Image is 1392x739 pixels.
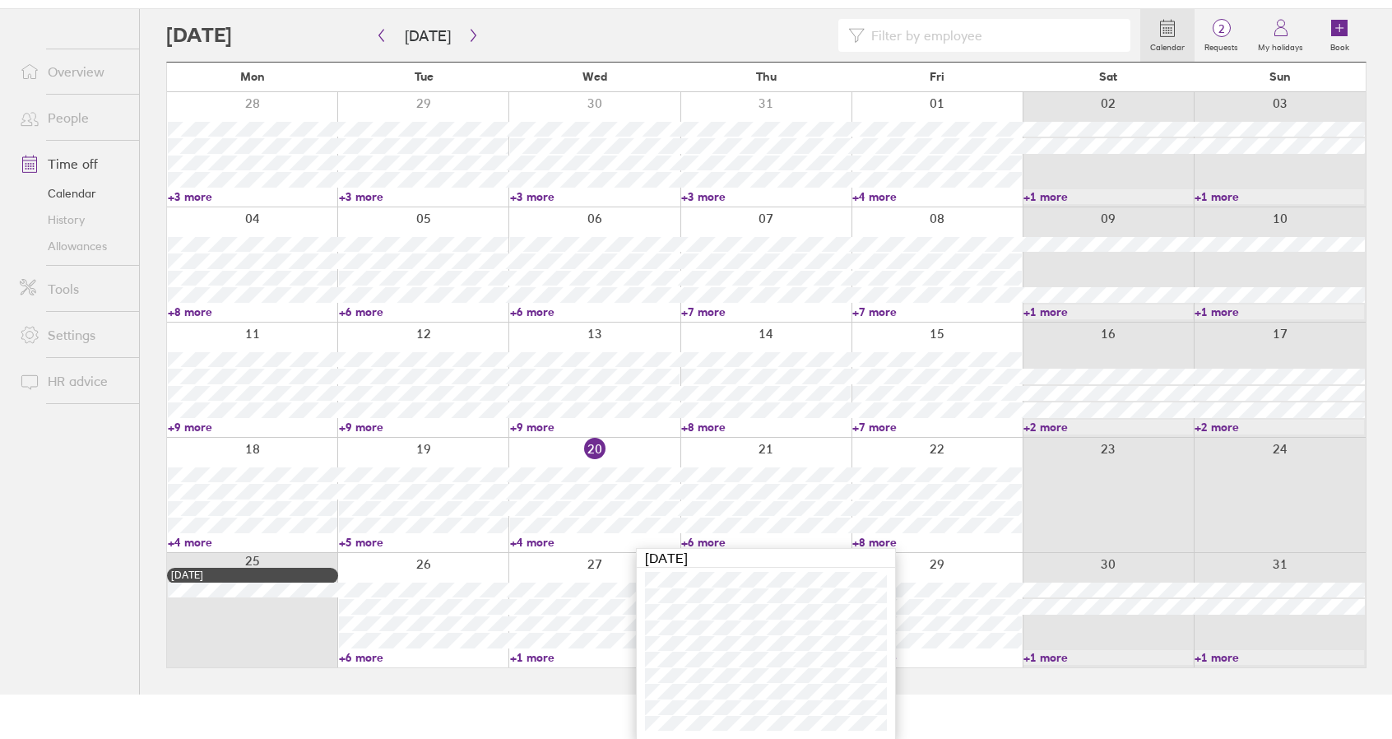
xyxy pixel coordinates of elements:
a: +3 more [681,189,851,204]
a: +6 more [339,304,508,319]
span: Fri [930,70,944,83]
a: My holidays [1248,9,1313,62]
a: 2Requests [1195,9,1248,62]
span: Mon [240,70,265,83]
span: Thu [756,70,777,83]
a: +6 more [681,535,851,550]
label: Book [1320,38,1359,53]
a: +1 more [1195,650,1364,665]
a: +8 more [681,420,851,435]
a: +8 more [168,304,337,319]
a: +4 more [852,189,1022,204]
a: +1 more [510,650,680,665]
div: [DATE] [171,569,334,581]
label: My holidays [1248,38,1313,53]
a: +9 more [168,420,337,435]
a: +9 more [339,420,508,435]
a: Settings [7,318,139,351]
span: Sat [1099,70,1117,83]
span: Sun [1269,70,1291,83]
label: Calendar [1140,38,1195,53]
a: Time off [7,147,139,180]
button: [DATE] [392,22,464,49]
div: [DATE] [637,549,895,568]
a: +4 more [168,535,337,550]
a: +7 more [852,420,1022,435]
a: Book [1313,9,1366,62]
a: +1 more [1023,650,1193,665]
a: HR advice [7,365,139,397]
a: +6 more [339,650,508,665]
a: +7 more [681,304,851,319]
a: Tools [7,272,139,305]
a: +2 more [1023,420,1193,435]
a: +6 more [510,304,680,319]
a: Allowances [7,233,139,259]
a: +1 more [1023,189,1193,204]
a: +9 more [510,420,680,435]
span: Wed [582,70,607,83]
span: Tue [415,70,434,83]
a: Calendar [1140,9,1195,62]
a: +2 more [1195,420,1364,435]
span: 2 [1195,22,1248,35]
a: +3 more [510,189,680,204]
a: People [7,101,139,134]
a: +1 more [1023,304,1193,319]
a: +7 more [852,304,1022,319]
a: +3 more [339,189,508,204]
a: +8 more [852,535,1022,550]
a: +4 more [510,535,680,550]
a: +3 more [852,650,1022,665]
a: +1 more [1195,304,1364,319]
a: Overview [7,55,139,88]
a: +1 more [1195,189,1364,204]
input: Filter by employee [865,20,1121,51]
a: Calendar [7,180,139,207]
label: Requests [1195,38,1248,53]
a: History [7,207,139,233]
a: +3 more [168,189,337,204]
a: +5 more [339,535,508,550]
